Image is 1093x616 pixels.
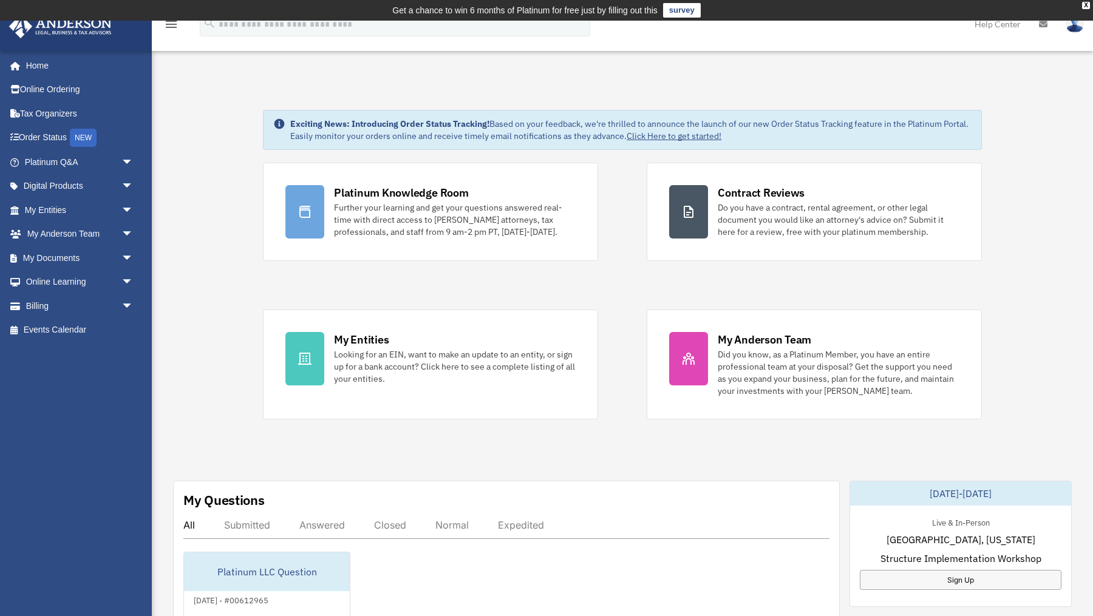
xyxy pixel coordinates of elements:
[9,246,152,270] a: My Documentsarrow_drop_down
[718,185,805,200] div: Contract Reviews
[9,126,152,151] a: Order StatusNEW
[121,150,146,175] span: arrow_drop_down
[627,130,721,141] a: Click Here to get started!
[164,17,179,32] i: menu
[121,198,146,223] span: arrow_drop_down
[374,519,406,531] div: Closed
[9,270,152,294] a: Online Learningarrow_drop_down
[647,163,982,261] a: Contract Reviews Do you have a contract, rental agreement, or other legal document you would like...
[121,270,146,295] span: arrow_drop_down
[9,198,152,222] a: My Entitiesarrow_drop_down
[334,201,576,238] div: Further your learning and get your questions answered real-time with direct access to [PERSON_NAM...
[70,129,97,147] div: NEW
[880,551,1041,566] span: Structure Implementation Workshop
[121,294,146,319] span: arrow_drop_down
[9,294,152,318] a: Billingarrow_drop_down
[121,246,146,271] span: arrow_drop_down
[334,348,576,385] div: Looking for an EIN, want to make an update to an entity, or sign up for a bank account? Click her...
[9,222,152,246] a: My Anderson Teamarrow_drop_down
[9,78,152,102] a: Online Ordering
[860,570,1061,590] a: Sign Up
[850,481,1071,506] div: [DATE]-[DATE]
[435,519,469,531] div: Normal
[718,201,959,238] div: Do you have a contract, rental agreement, or other legal document you would like an attorney's ad...
[334,185,469,200] div: Platinum Knowledge Room
[9,150,152,174] a: Platinum Q&Aarrow_drop_down
[1066,15,1084,33] img: User Pic
[9,318,152,342] a: Events Calendar
[887,532,1035,547] span: [GEOGRAPHIC_DATA], [US_STATE]
[184,552,350,591] div: Platinum LLC Question
[164,21,179,32] a: menu
[203,16,216,30] i: search
[263,310,598,419] a: My Entities Looking for an EIN, want to make an update to an entity, or sign up for a bank accoun...
[392,3,658,18] div: Get a chance to win 6 months of Platinum for free just by filling out this
[121,174,146,199] span: arrow_drop_down
[183,519,195,531] div: All
[299,519,345,531] div: Answered
[183,491,265,509] div: My Questions
[922,515,999,528] div: Live & In-Person
[184,593,278,606] div: [DATE] - #00612965
[121,222,146,247] span: arrow_drop_down
[334,332,389,347] div: My Entities
[5,15,115,38] img: Anderson Advisors Platinum Portal
[718,332,811,347] div: My Anderson Team
[9,53,146,78] a: Home
[290,118,489,129] strong: Exciting News: Introducing Order Status Tracking!
[290,118,972,142] div: Based on your feedback, we're thrilled to announce the launch of our new Order Status Tracking fe...
[9,174,152,198] a: Digital Productsarrow_drop_down
[9,101,152,126] a: Tax Organizers
[663,3,701,18] a: survey
[224,519,270,531] div: Submitted
[498,519,544,531] div: Expedited
[647,310,982,419] a: My Anderson Team Did you know, as a Platinum Member, you have an entire professional team at your...
[263,163,598,261] a: Platinum Knowledge Room Further your learning and get your questions answered real-time with dire...
[718,348,959,397] div: Did you know, as a Platinum Member, you have an entire professional team at your disposal? Get th...
[1082,2,1090,9] div: close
